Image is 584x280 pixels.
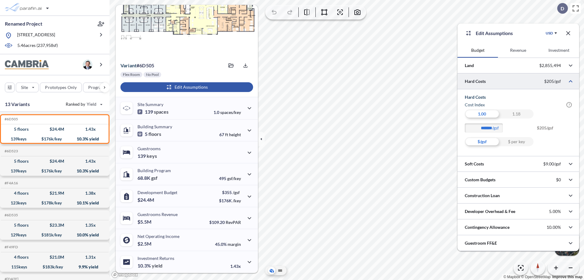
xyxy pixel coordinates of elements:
[219,198,241,203] p: $176K
[230,264,241,269] p: 1.43x
[561,6,564,11] p: D
[476,30,513,37] p: Edit Assumptions
[3,117,18,121] h5: Click to copy the code
[137,109,169,115] p: 139
[465,137,499,146] div: $/gsf
[61,99,106,109] button: Ranked by Yield
[499,137,534,146] div: $ per key
[21,84,28,90] p: Site
[503,275,520,279] a: Mapbox
[154,109,169,115] span: spaces
[148,131,161,137] span: floors
[539,43,579,58] button: Investment
[137,153,157,159] p: 139
[214,110,241,115] p: 1.0
[268,267,275,274] button: Aerial View
[229,132,241,137] span: height
[137,263,162,269] p: 10.3%
[123,72,140,77] p: Flex Room
[228,242,241,247] span: margin
[151,175,158,181] span: gsf
[120,62,137,68] span: Variant
[465,94,572,100] h5: Hard Costs
[499,109,534,119] div: 1.18
[87,101,97,107] span: Yield
[498,43,538,58] button: Revenue
[225,132,228,137] span: ft
[215,242,241,247] p: 45.0%
[537,123,572,137] span: $205/gsf
[137,131,161,137] p: 5
[465,109,499,119] div: 1.00
[233,190,240,195] span: /gsf
[219,176,241,181] p: 495
[45,84,77,90] p: Prototypes Only
[233,198,241,203] span: /key
[226,220,241,225] span: RevPAR
[492,125,506,131] label: /gsf
[3,181,18,185] h5: Click to copy the code
[137,234,179,239] p: Net Operating Income
[137,241,152,247] p: $2.5M
[3,149,18,153] h5: Click to copy the code
[465,193,500,199] p: Construction Loan
[137,197,155,203] p: $24.4M
[220,110,241,115] span: spaces/key
[465,177,495,183] p: Custom Budgets
[465,240,497,246] p: Guestroom FF&E
[549,209,561,214] p: 5.00%
[552,275,582,279] a: Improve this map
[83,83,116,92] button: Program
[5,20,42,27] p: Renamed Project
[5,101,30,108] p: 13 Variants
[88,84,105,90] p: Program
[465,161,484,167] p: Soft Costs
[3,213,18,217] h5: Click to copy the code
[137,256,174,261] p: Investment Returns
[152,263,162,269] span: yield
[146,72,159,77] p: No Pool
[137,190,177,195] p: Development Budget
[543,161,561,167] p: $9.00/gsf
[137,175,158,181] p: 68.8K
[120,82,253,92] button: Edit Assumptions
[465,208,515,214] p: Developer Overhead & Fee
[137,168,171,173] p: Building Program
[546,31,553,36] div: USD
[137,124,172,129] p: Building Summary
[5,60,49,69] img: BrandImage
[219,190,241,195] p: $355
[276,267,284,274] button: Site Plan
[137,212,178,217] p: Guestrooms Revenue
[465,224,509,230] p: Contingency Allowance
[465,102,485,108] h6: Cost index
[539,63,561,68] p: $2,855,494
[219,132,241,137] p: 67
[547,225,561,230] p: 10.00%
[16,83,39,92] button: Site
[556,177,561,183] p: $0
[465,62,474,69] p: Land
[209,220,241,225] p: $109.20
[147,153,157,159] span: keys
[120,62,154,69] p: # 6d505
[3,245,18,249] h5: Click to copy the code
[83,60,92,69] img: user logo
[17,42,58,49] p: 5.46 acres ( 237,958 sf)
[137,219,152,225] p: $5.5M
[17,32,55,39] p: [STREET_ADDRESS]
[137,102,163,107] p: Site Summary
[227,176,241,181] span: gsf/key
[40,83,82,92] button: Prototypes Only
[137,146,161,151] p: Guestrooms
[566,102,572,108] span: ?
[457,43,498,58] button: Budget
[521,275,551,279] a: OpenStreetMap
[111,271,138,278] a: Mapbox homepage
